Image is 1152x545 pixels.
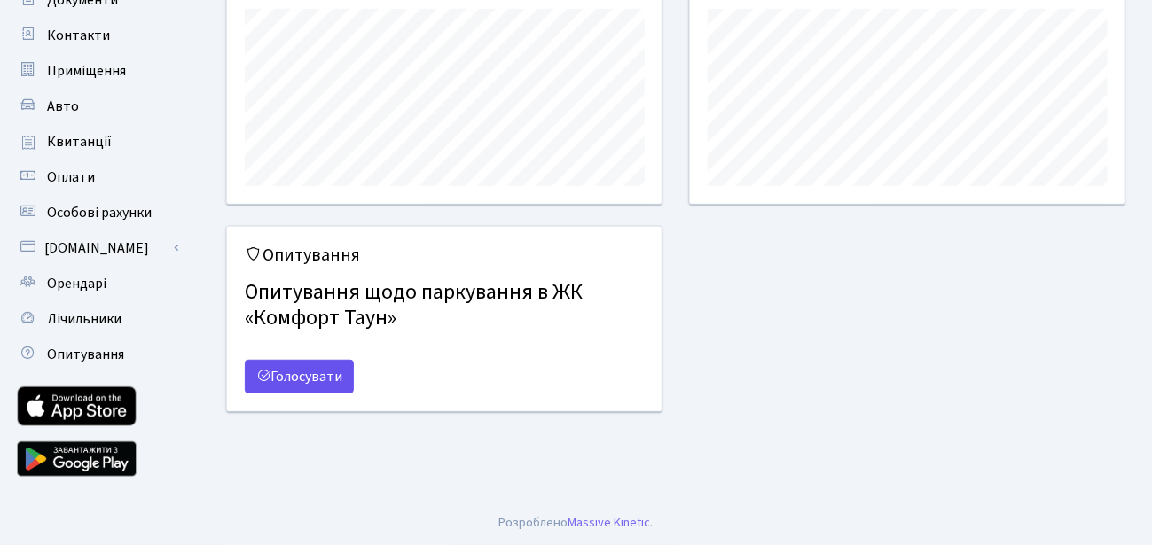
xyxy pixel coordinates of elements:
a: Орендарі [9,266,186,301]
a: [DOMAIN_NAME] [9,230,186,266]
a: Голосувати [245,360,354,393]
span: Лічильники [47,309,121,329]
span: Опитування [47,345,124,364]
a: Авто [9,89,186,124]
span: Контакти [47,26,110,45]
a: Лічильники [9,301,186,337]
h5: Опитування [245,245,644,266]
a: Massive Kinetic [568,513,651,532]
span: Оплати [47,167,95,187]
a: Розроблено [499,513,568,532]
span: Орендарі [47,274,106,293]
a: Квитанції [9,124,186,160]
a: Опитування [9,337,186,372]
a: Оплати [9,160,186,195]
a: Приміщення [9,53,186,89]
a: Контакти [9,18,186,53]
span: Квитанції [47,132,112,152]
a: Особові рахунки [9,195,186,230]
span: Авто [47,97,79,116]
div: . [499,513,654,533]
h4: Опитування щодо паркування в ЖК «Комфорт Таун» [245,273,644,339]
span: Приміщення [47,61,126,81]
span: Особові рахунки [47,203,152,222]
